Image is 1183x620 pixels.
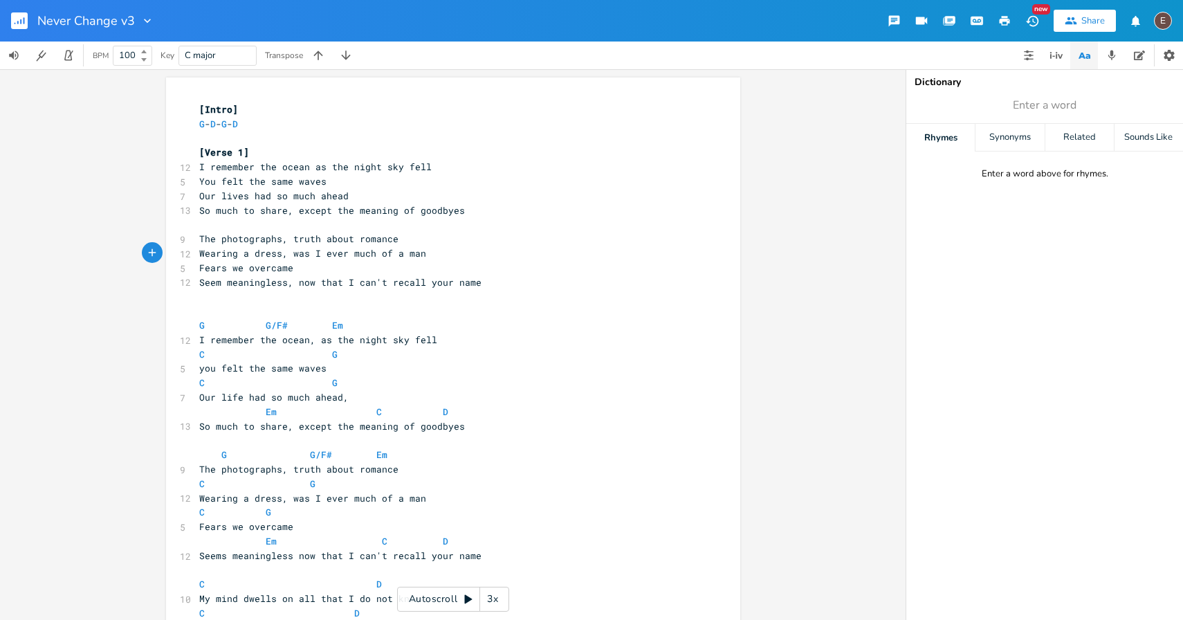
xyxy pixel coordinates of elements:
span: D [210,118,216,130]
span: C [199,506,205,518]
div: Share [1081,15,1105,27]
span: Seem meaningless, now that I can't recall your name [199,276,482,289]
span: C [199,607,205,619]
span: Fears we overcame [199,520,293,533]
span: I remember the ocean as the night sky fell [199,161,432,173]
div: Enter a word above for rhymes. [982,168,1108,180]
span: Em [266,405,277,418]
span: Wearing a dress, was I ever much of a man [199,492,426,504]
div: Dictionary [915,77,1175,87]
span: The photographs, truth about romance [199,463,398,475]
span: Our life had so much ahead, [199,391,349,403]
span: Fears we overcame [199,262,293,274]
span: C [376,405,382,418]
span: Em [266,535,277,547]
span: C [199,348,205,361]
div: Rhymes [906,124,975,152]
button: E [1154,5,1172,37]
span: G [332,376,338,389]
span: D [443,405,448,418]
span: Our lives had so much ahead [199,190,349,202]
span: I remember the ocean, as the night sky fell [199,334,437,346]
span: G [199,118,205,130]
span: C major [185,49,216,62]
span: G [310,477,315,490]
span: C [382,535,387,547]
div: New [1032,4,1050,15]
span: D [443,535,448,547]
span: G [332,348,338,361]
div: Key [161,51,174,60]
div: 3x [480,587,505,612]
span: you felt the same waves [199,362,327,374]
span: You felt the same waves [199,175,327,188]
span: G/F# [266,319,288,331]
span: Wearing a dress, was I ever much of a man [199,247,426,259]
span: D [376,578,382,590]
span: The photographs, truth about romance [199,232,398,245]
span: G [221,118,227,130]
span: D [354,607,360,619]
span: G [221,448,227,461]
div: Synonyms [975,124,1044,152]
span: My mind dwells on all that I do not know [199,592,421,605]
span: G [199,319,205,331]
div: edward [1154,12,1172,30]
button: New [1018,8,1046,33]
div: Sounds Like [1115,124,1183,152]
div: Autoscroll [397,587,509,612]
span: C [199,376,205,389]
span: Enter a word [1013,98,1076,113]
span: D [232,118,238,130]
span: [Intro] [199,103,238,116]
div: BPM [93,52,109,60]
span: So much to share, except the meaning of goodbyes [199,420,465,432]
span: Seems meaningless now that I can't recall your name [199,549,482,562]
span: Em [376,448,387,461]
span: C [199,477,205,490]
span: C [199,578,205,590]
span: So much to share, except the meaning of goodbyes [199,204,465,217]
span: Em [332,319,343,331]
div: Transpose [265,51,303,60]
span: - - - [199,118,244,130]
span: Never Change v3 [37,15,135,27]
span: [Verse 1] [199,146,249,158]
div: Related [1045,124,1114,152]
span: G/F# [310,448,332,461]
span: G [266,506,271,518]
button: Share [1054,10,1116,32]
